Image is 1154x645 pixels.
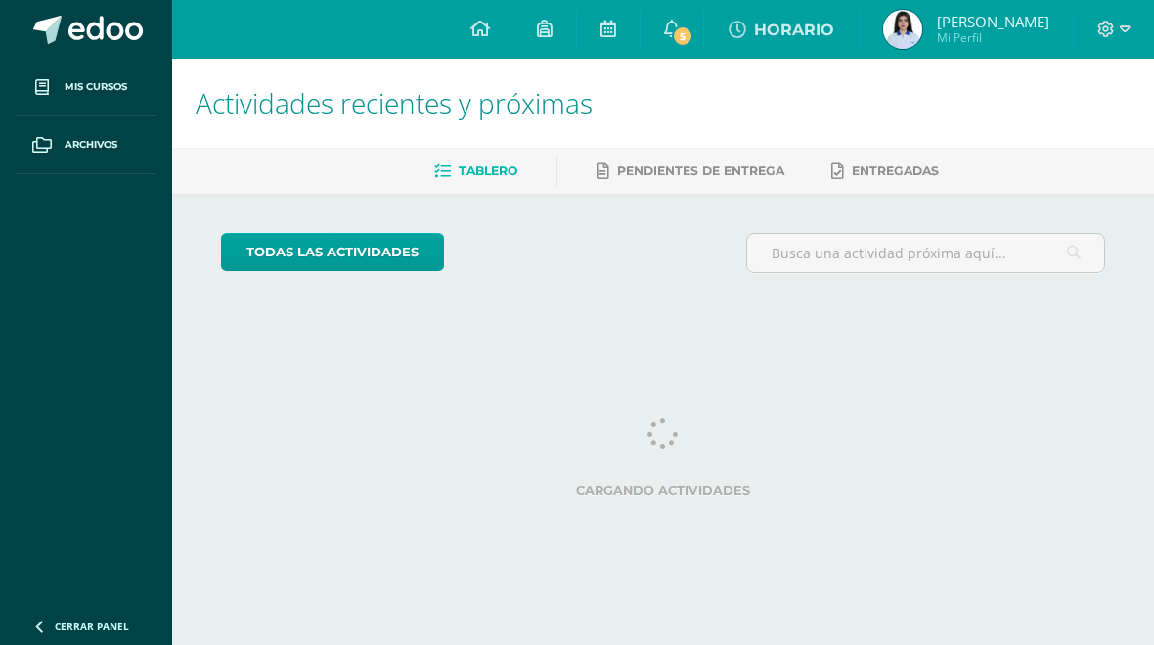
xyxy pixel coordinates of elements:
[597,156,784,187] a: Pendientes de entrega
[434,156,517,187] a: Tablero
[16,116,156,174] a: Archivos
[65,79,127,95] span: Mis cursos
[672,25,693,47] span: 5
[221,233,444,271] a: todas las Actividades
[65,137,117,153] span: Archivos
[55,620,129,633] span: Cerrar panel
[937,12,1049,31] span: [PERSON_NAME]
[883,10,922,49] img: 0fa970f53133116b455ced96767a04cd.png
[754,21,834,39] span: HORARIO
[221,484,1106,498] label: Cargando actividades
[617,163,784,178] span: Pendientes de entrega
[831,156,939,187] a: Entregadas
[937,29,1049,46] span: Mi Perfil
[747,234,1105,272] input: Busca una actividad próxima aquí...
[459,163,517,178] span: Tablero
[196,84,593,121] span: Actividades recientes y próximas
[16,59,156,116] a: Mis cursos
[852,163,939,178] span: Entregadas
